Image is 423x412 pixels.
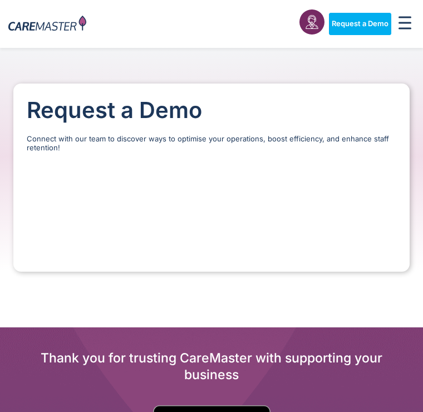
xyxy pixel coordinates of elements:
[27,171,396,255] iframe: Form 0
[329,13,391,35] a: Request a Demo
[332,19,388,28] span: Request a Demo
[27,135,396,152] p: Connect with our team to discover ways to optimise your operations, boost efficiency, and enhance...
[396,13,415,35] div: Menu Toggle
[13,350,410,383] h2: Thank you for trusting CareMaster with supporting your business
[8,16,86,33] img: CareMaster Logo
[27,97,396,124] h1: Request a Demo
